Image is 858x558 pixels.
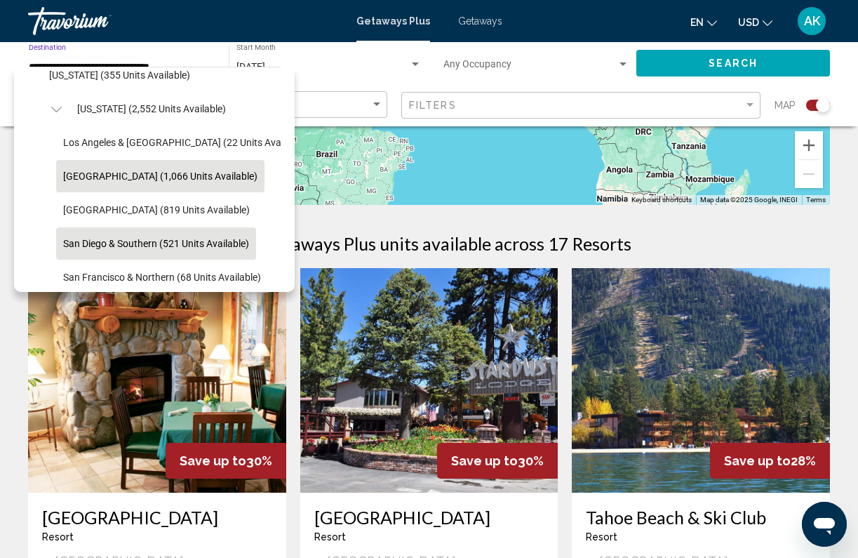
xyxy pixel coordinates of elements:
[795,160,823,188] button: Zoom out
[63,238,249,249] span: San Diego & Southern (521 units available)
[63,171,257,182] span: [GEOGRAPHIC_DATA] (1,066 units available)
[42,59,197,91] button: [US_STATE] (355 units available)
[636,50,830,76] button: Search
[180,453,246,468] span: Save up to
[586,531,617,543] span: Resort
[63,204,250,215] span: [GEOGRAPHIC_DATA] (819 units available)
[709,58,758,69] span: Search
[63,272,261,283] span: San Francisco & Northern (68 units available)
[700,196,798,204] span: Map data ©2025 Google, INEGI
[42,531,74,543] span: Resort
[49,69,190,81] span: [US_STATE] (355 units available)
[802,502,847,547] iframe: Button to launch messaging window
[690,17,704,28] span: en
[56,194,257,226] button: [GEOGRAPHIC_DATA] (819 units available)
[56,227,256,260] button: San Diego & Southern (521 units available)
[738,17,759,28] span: USD
[166,443,286,479] div: 30%
[724,453,791,468] span: Save up to
[631,195,692,205] button: Keyboard shortcuts
[572,268,830,493] img: ii_tsk1.jpg
[710,443,830,479] div: 28%
[314,531,346,543] span: Resort
[70,93,233,125] button: [US_STATE] (2,552 units available)
[795,131,823,159] button: Zoom in
[63,137,307,148] span: Los Angeles & [GEOGRAPHIC_DATA] (22 units available)
[56,126,314,159] button: Los Angeles & [GEOGRAPHIC_DATA] (22 units available)
[775,95,796,115] span: Map
[28,268,286,493] img: ii_er11.jpg
[56,261,268,293] button: San Francisco & Northern (68 units available)
[28,7,342,35] a: Travorium
[437,443,558,479] div: 30%
[458,15,502,27] a: Getaways
[42,95,70,123] button: Toggle California (2,552 units available)
[356,15,430,27] a: Getaways Plus
[401,91,760,120] button: Filter
[793,6,830,36] button: User Menu
[586,507,816,528] a: Tahoe Beach & Ski Club
[806,196,826,204] a: Terms
[77,103,226,114] span: [US_STATE] (2,552 units available)
[227,233,631,254] h1: 170 Getaways Plus units available across 17 Resorts
[409,100,457,111] span: Filters
[451,453,518,468] span: Save up to
[56,160,264,192] button: [GEOGRAPHIC_DATA] (1,066 units available)
[738,12,772,32] button: Change currency
[300,268,558,493] img: ii_svd1.jpg
[690,12,717,32] button: Change language
[804,14,820,28] span: AK
[42,507,272,528] a: [GEOGRAPHIC_DATA]
[314,507,544,528] a: [GEOGRAPHIC_DATA]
